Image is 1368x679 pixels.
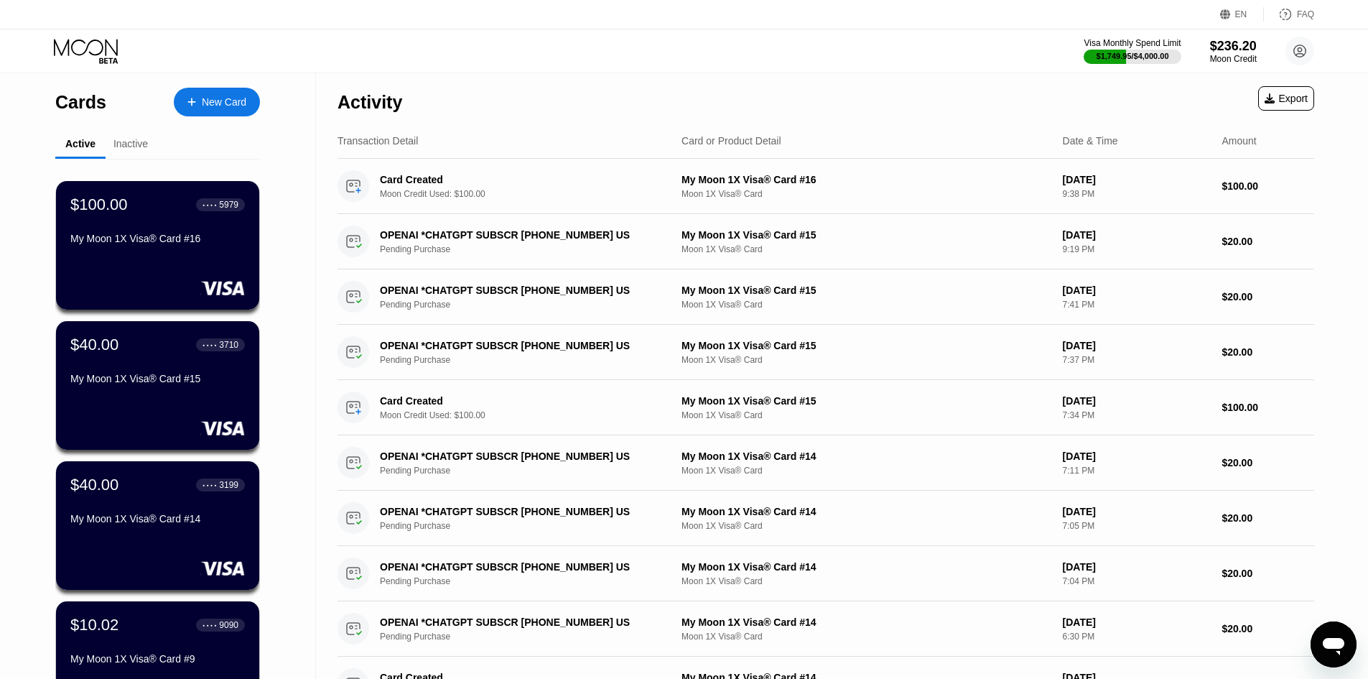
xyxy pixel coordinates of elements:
div: Moon 1X Visa® Card [681,355,1051,365]
div: $20.00 [1222,568,1314,579]
div: OPENAI *CHATGPT SUBSCR [PHONE_NUMBER] US [380,229,659,241]
div: 7:34 PM [1063,410,1211,420]
div: Inactive [113,138,148,149]
div: $10.02 [70,616,118,634]
div: Moon Credit Used: $100.00 [380,410,679,420]
div: Date & Time [1063,135,1118,147]
div: 7:05 PM [1063,521,1211,531]
div: My Moon 1X Visa® Card #15 [681,395,1051,407]
div: My Moon 1X Visa® Card #14 [70,513,245,525]
div: Pending Purchase [380,300,679,310]
div: My Moon 1X Visa® Card #15 [681,285,1051,296]
div: [DATE] [1063,395,1211,407]
div: OPENAI *CHATGPT SUBSCR [PHONE_NUMBER] US [380,616,659,628]
iframe: Mesajlaşma penceresini başlatma düğmesi [1311,622,1357,668]
div: OPENAI *CHATGPT SUBSCR [PHONE_NUMBER] US [380,340,659,351]
div: EN [1220,7,1264,22]
div: New Card [174,88,260,116]
div: $20.00 [1222,457,1314,468]
div: Pending Purchase [380,632,679,642]
div: 5979 [219,200,238,210]
div: OPENAI *CHATGPT SUBSCR [PHONE_NUMBER] USPending PurchaseMy Moon 1X Visa® Card #14Moon 1X Visa® Ca... [338,546,1314,601]
div: Moon 1X Visa® Card [681,466,1051,476]
div: 3710 [219,340,238,350]
div: FAQ [1264,7,1314,22]
div: $20.00 [1222,512,1314,524]
div: 9:38 PM [1063,189,1211,199]
div: OPENAI *CHATGPT SUBSCR [PHONE_NUMBER] USPending PurchaseMy Moon 1X Visa® Card #15Moon 1X Visa® Ca... [338,214,1314,269]
div: My Moon 1X Visa® Card #15 [70,373,245,384]
div: OPENAI *CHATGPT SUBSCR [PHONE_NUMBER] USPending PurchaseMy Moon 1X Visa® Card #15Moon 1X Visa® Ca... [338,269,1314,325]
div: $100.00● ● ● ●5979My Moon 1X Visa® Card #16 [56,181,259,310]
div: OPENAI *CHATGPT SUBSCR [PHONE_NUMBER] USPending PurchaseMy Moon 1X Visa® Card #14Moon 1X Visa® Ca... [338,435,1314,491]
div: Amount [1222,135,1256,147]
div: $100.00 [1222,402,1314,413]
div: 7:41 PM [1063,300,1211,310]
div: [DATE] [1063,229,1211,241]
div: $40.00 [70,336,118,354]
div: OPENAI *CHATGPT SUBSCR [PHONE_NUMBER] US [380,285,659,296]
div: Active [65,138,96,149]
div: Cards [55,92,106,113]
div: Moon 1X Visa® Card [681,300,1051,310]
div: My Moon 1X Visa® Card #15 [681,340,1051,351]
div: $20.00 [1222,623,1314,634]
div: OPENAI *CHATGPT SUBSCR [PHONE_NUMBER] US [380,561,659,573]
div: [DATE] [1063,506,1211,517]
div: [DATE] [1063,174,1211,185]
div: 7:04 PM [1063,576,1211,586]
div: Pending Purchase [380,576,679,586]
div: 7:37 PM [1063,355,1211,365]
div: Moon 1X Visa® Card [681,521,1051,531]
div: [DATE] [1063,616,1211,628]
div: ● ● ● ● [203,623,217,627]
div: $100.00 [1222,180,1314,192]
div: Moon Credit [1210,54,1257,64]
div: $40.00● ● ● ●3199My Moon 1X Visa® Card #14 [56,461,259,590]
div: Pending Purchase [380,355,679,365]
div: [DATE] [1063,340,1211,351]
div: FAQ [1297,9,1314,19]
div: Visa Monthly Spend Limit [1084,38,1181,48]
div: My Moon 1X Visa® Card #14 [681,561,1051,573]
div: $20.00 [1222,346,1314,358]
div: Moon 1X Visa® Card [681,244,1051,254]
div: Export [1265,93,1308,104]
div: Pending Purchase [380,244,679,254]
div: $1,749.95 / $4,000.00 [1097,52,1169,60]
div: 9090 [219,620,238,630]
div: 7:11 PM [1063,466,1211,476]
div: 9:19 PM [1063,244,1211,254]
div: [DATE] [1063,285,1211,296]
div: My Moon 1X Visa® Card #15 [681,229,1051,241]
div: Card CreatedMoon Credit Used: $100.00My Moon 1X Visa® Card #15Moon 1X Visa® Card[DATE]7:34 PM$100.00 [338,380,1314,435]
div: Moon Credit Used: $100.00 [380,189,679,199]
div: [DATE] [1063,561,1211,573]
div: My Moon 1X Visa® Card #14 [681,451,1051,462]
div: OPENAI *CHATGPT SUBSCR [PHONE_NUMBER] USPending PurchaseMy Moon 1X Visa® Card #14Moon 1X Visa® Ca... [338,491,1314,546]
div: $20.00 [1222,291,1314,302]
div: Card Created [380,395,659,407]
div: $20.00 [1222,236,1314,247]
div: ● ● ● ● [203,483,217,487]
div: OPENAI *CHATGPT SUBSCR [PHONE_NUMBER] US [380,506,659,517]
div: My Moon 1X Visa® Card #16 [681,174,1051,185]
div: $236.20Moon Credit [1210,39,1257,64]
div: OPENAI *CHATGPT SUBSCR [PHONE_NUMBER] USPending PurchaseMy Moon 1X Visa® Card #14Moon 1X Visa® Ca... [338,601,1314,657]
div: [DATE] [1063,451,1211,462]
div: Moon 1X Visa® Card [681,632,1051,642]
div: $40.00 [70,476,118,494]
div: My Moon 1X Visa® Card #14 [681,506,1051,517]
div: Export [1258,86,1314,111]
div: Moon 1X Visa® Card [681,576,1051,586]
div: Pending Purchase [380,466,679,476]
div: Moon 1X Visa® Card [681,189,1051,199]
div: Card Created [380,174,659,185]
div: $100.00 [70,195,128,214]
div: Pending Purchase [380,521,679,531]
div: Moon 1X Visa® Card [681,410,1051,420]
div: EN [1235,9,1247,19]
div: $236.20 [1210,39,1257,54]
